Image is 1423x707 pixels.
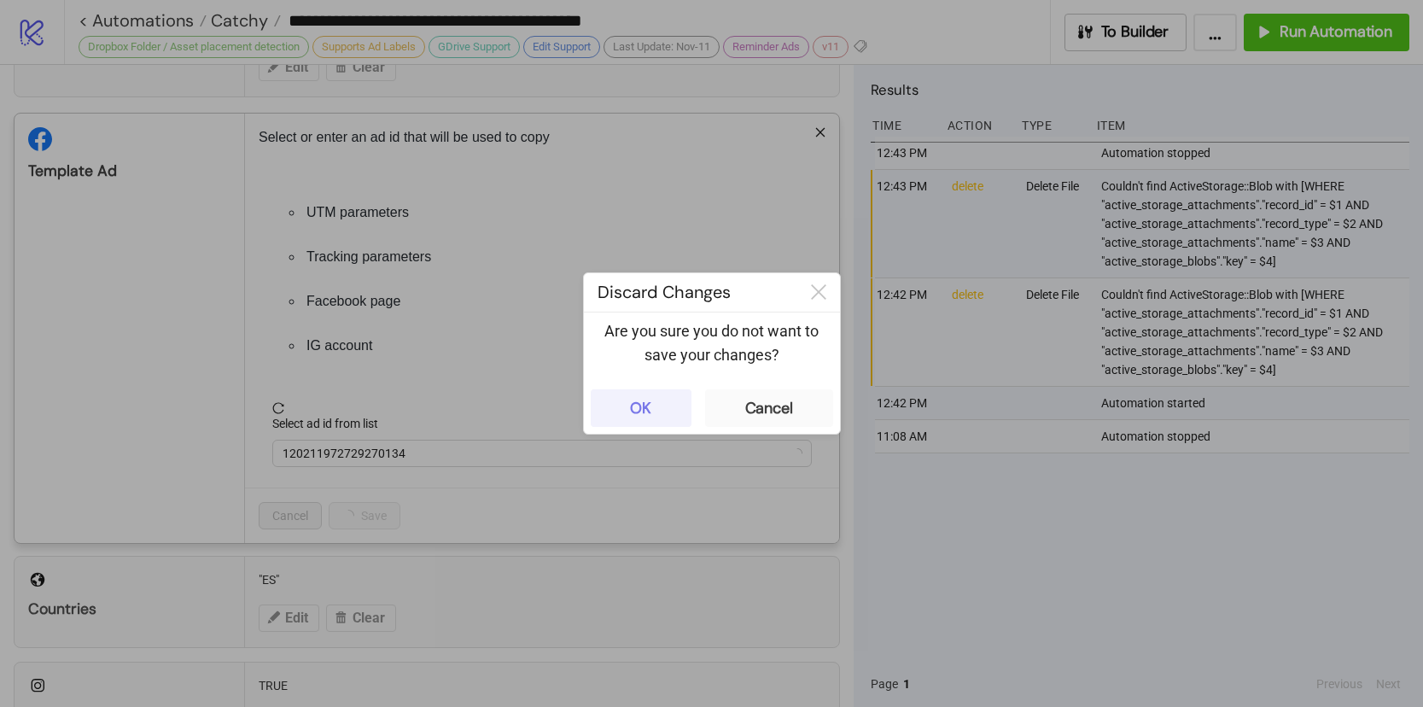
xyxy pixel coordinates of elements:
[598,319,826,368] p: Are you sure you do not want to save your changes?
[584,273,797,312] div: Discard Changes
[591,389,691,427] button: OK
[705,389,833,427] button: Cancel
[630,399,651,418] div: OK
[745,399,793,418] div: Cancel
